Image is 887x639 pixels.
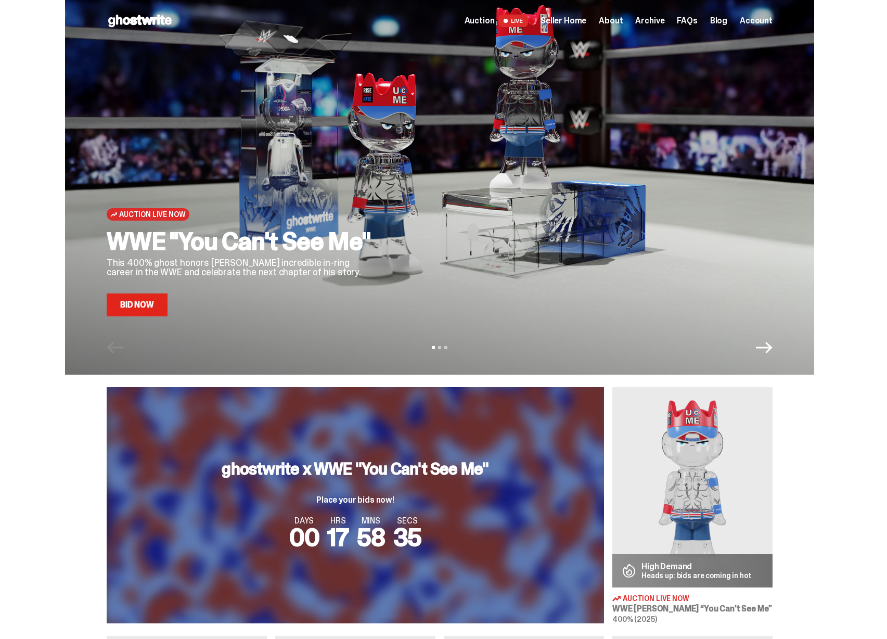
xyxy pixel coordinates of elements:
h3: WWE [PERSON_NAME] “You Can't See Me” [612,605,773,613]
a: Bid Now [107,293,168,316]
p: High Demand [641,563,752,571]
span: 00 [289,521,319,554]
p: Place your bids now! [222,496,489,504]
p: This 400% ghost honors [PERSON_NAME] incredible in-ring career in the WWE and celebrate the next ... [107,258,377,277]
a: Blog [710,17,727,25]
a: Account [740,17,773,25]
button: View slide 3 [444,346,447,349]
span: Auction [465,17,495,25]
span: Auction Live Now [623,595,689,602]
h2: WWE "You Can't See Me" [107,229,377,254]
span: 35 [393,521,422,554]
span: Auction Live Now [119,210,185,219]
p: Heads up: bids are coming in hot [641,572,752,579]
span: 17 [327,521,349,554]
a: You Can't See Me High Demand Heads up: bids are coming in hot Auction Live Now [612,387,773,623]
span: 400% (2025) [612,615,657,624]
a: FAQs [677,17,697,25]
button: View slide 2 [438,346,441,349]
span: 58 [357,521,385,554]
img: You Can't See Me [612,387,773,587]
span: LIVE [498,15,528,27]
span: SECS [393,517,422,525]
button: Next [756,339,773,356]
h3: ghostwrite x WWE "You Can't See Me" [222,461,489,477]
a: About [599,17,623,25]
button: View slide 1 [432,346,435,349]
span: DAYS [289,517,319,525]
a: Archive [635,17,664,25]
a: Auction LIVE [465,15,528,27]
span: MINS [357,517,385,525]
a: Seller Home [541,17,586,25]
span: HRS [327,517,349,525]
